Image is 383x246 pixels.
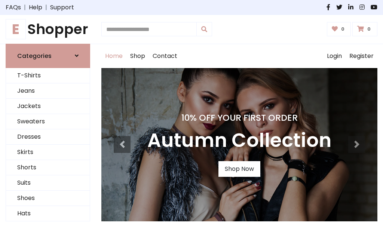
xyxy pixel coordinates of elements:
span: 0 [339,26,346,33]
span: E [6,19,26,39]
a: Skirts [6,145,90,160]
a: Register [346,44,377,68]
a: Home [101,44,126,68]
a: FAQs [6,3,21,12]
span: 0 [365,26,373,33]
a: Hats [6,206,90,221]
a: T-Shirts [6,68,90,83]
a: 0 [352,22,377,36]
a: EShopper [6,21,90,38]
a: 0 [327,22,351,36]
a: Suits [6,175,90,191]
a: Sweaters [6,114,90,129]
a: Shoes [6,191,90,206]
a: Jeans [6,83,90,99]
a: Dresses [6,129,90,145]
h6: Categories [17,52,52,59]
a: Shop Now [218,161,260,177]
a: Contact [149,44,181,68]
h1: Shopper [6,21,90,38]
h4: 10% Off Your First Order [147,113,331,123]
span: | [42,3,50,12]
a: Shorts [6,160,90,175]
a: Categories [6,44,90,68]
a: Jackets [6,99,90,114]
a: Support [50,3,74,12]
span: | [21,3,29,12]
a: Help [29,3,42,12]
a: Login [323,44,346,68]
h3: Autumn Collection [147,129,331,152]
a: Shop [126,44,149,68]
